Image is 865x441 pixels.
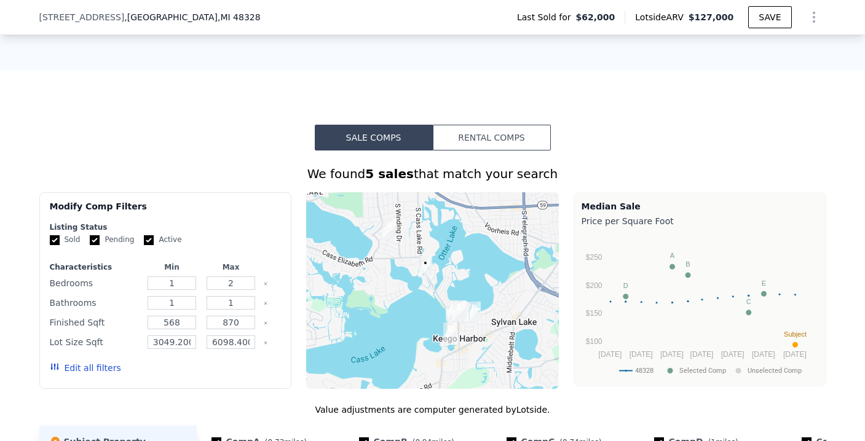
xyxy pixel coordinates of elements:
[669,252,674,259] text: A
[685,260,690,268] text: B
[263,301,268,306] button: Clear
[748,6,791,28] button: SAVE
[204,262,258,272] div: Max
[124,11,260,23] span: , [GEOGRAPHIC_DATA]
[144,262,199,272] div: Min
[50,235,60,245] input: Sold
[144,235,154,245] input: Active
[635,367,654,375] text: 48328
[598,350,622,359] text: [DATE]
[585,281,602,290] text: $200
[218,12,261,22] span: , MI 48328
[582,213,818,230] div: Price per Square Foot
[623,282,628,289] text: D
[419,257,432,278] div: 1220 S Cass Lake Rd
[585,253,602,262] text: $250
[582,230,818,383] svg: A chart.
[446,300,459,321] div: 1873 Cass Lake Front Rd
[690,350,713,359] text: [DATE]
[452,300,466,321] div: 2960 Glenbroke St
[50,314,140,331] div: Finished Sqft
[660,350,684,359] text: [DATE]
[382,219,396,240] div: 755 Cedarlawn Rd
[746,298,751,305] text: C
[90,235,134,245] label: Pending
[748,367,802,375] text: Unselected Comp
[761,279,765,287] text: E
[50,275,140,292] div: Bedrooms
[50,294,140,311] div: Bathrooms
[585,337,602,346] text: $100
[443,322,457,343] div: 3140 Kenrick St
[433,125,551,150] button: Rental Comps
[90,235,100,245] input: Pending
[263,340,268,345] button: Clear
[467,302,481,322] div: 1887 Maddy Ln
[576,11,615,23] span: $62,000
[263,281,268,286] button: Clear
[629,350,652,359] text: [DATE]
[315,125,433,150] button: Sale Comps
[679,367,726,375] text: Selected Comp
[635,11,688,23] span: Lotside ARV
[517,11,576,23] span: Last Sold for
[783,350,806,359] text: [DATE]
[751,350,775,359] text: [DATE]
[582,200,818,213] div: Median Sale
[39,165,826,182] div: We found that match your search
[50,262,140,272] div: Characteristics
[689,12,734,22] span: $127,000
[144,235,181,245] label: Active
[784,330,807,338] text: Subject
[585,309,602,318] text: $150
[50,235,81,245] label: Sold
[721,350,744,359] text: [DATE]
[50,362,121,374] button: Edit all filters
[39,11,125,23] span: [STREET_ADDRESS]
[802,5,826,29] button: Show Options
[263,321,268,326] button: Clear
[50,200,282,222] div: Modify Comp Filters
[39,404,826,416] div: Value adjustments are computer generated by Lotside .
[365,166,414,181] strong: 5 sales
[50,222,282,232] div: Listing Status
[50,334,140,351] div: Lot Size Sqft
